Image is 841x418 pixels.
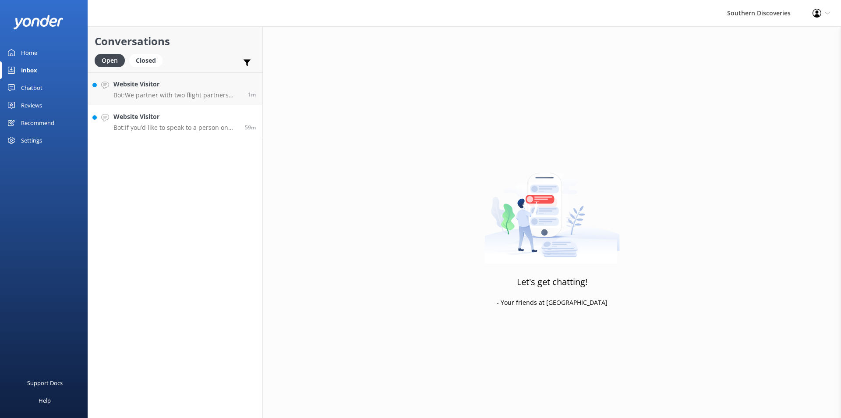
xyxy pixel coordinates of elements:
a: Open [95,55,129,65]
span: Sep 27 2025 01:30pm (UTC +12:00) Pacific/Auckland [245,124,256,131]
div: Support Docs [27,374,63,392]
span: Sep 27 2025 02:28pm (UTC +12:00) Pacific/Auckland [248,91,256,98]
div: Inbox [21,61,37,79]
h4: Website Visitor [113,79,241,89]
a: Website VisitorBot:If you’d like to speak to a person on the Southern Discoveries team, please ca... [88,105,262,138]
div: Reviews [21,96,42,114]
a: Website VisitorBot:We partner with two flight partners based in [GEOGRAPHIC_DATA] for the Fly/Cru... [88,72,262,105]
h2: Conversations [95,33,256,50]
div: Closed [129,54,163,67]
a: Closed [129,55,167,65]
p: - Your friends at [GEOGRAPHIC_DATA] [497,298,608,307]
img: yonder-white-logo.png [13,15,64,29]
p: Bot: If you’d like to speak to a person on the Southern Discoveries team, please call [PHONE_NUMB... [113,124,238,132]
div: Recommend [21,114,54,132]
div: Help [39,392,51,409]
div: Open [95,54,125,67]
h4: Website Visitor [113,112,238,121]
p: Bot: We partner with two flight partners based in [GEOGRAPHIC_DATA] for the Fly/Cruise/Fly experi... [113,91,241,99]
div: Chatbot [21,79,42,96]
div: Home [21,44,37,61]
img: artwork of a man stealing a conversation from at giant smartphone [484,154,620,264]
div: Settings [21,132,42,149]
h3: Let's get chatting! [517,275,587,289]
